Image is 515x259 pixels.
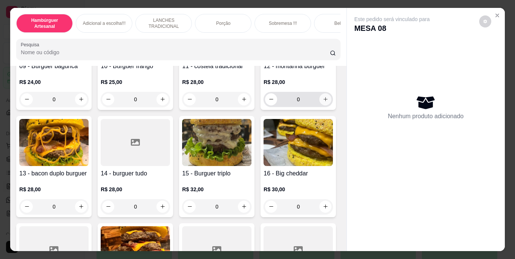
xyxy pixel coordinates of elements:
button: decrease-product-quantity [21,93,33,105]
p: Este pedido será vinculado para [354,15,430,23]
button: decrease-product-quantity [21,201,33,213]
p: R$ 28,00 [101,186,170,193]
button: decrease-product-quantity [479,15,491,27]
button: decrease-product-quantity [265,201,277,213]
button: increase-product-quantity [319,93,331,105]
h4: 16 - Big cheddar [264,169,333,178]
button: increase-product-quantity [75,93,87,105]
h4: 10 - Burguer frango [101,62,170,71]
img: product-image [182,119,251,166]
h4: 15 - Burguer triplo [182,169,251,178]
button: decrease-product-quantity [102,201,114,213]
button: decrease-product-quantity [102,93,114,105]
button: increase-product-quantity [75,201,87,213]
p: R$ 32,00 [182,186,251,193]
h4: 14 - burguer tudo [101,169,170,178]
button: increase-product-quantity [238,93,250,105]
button: increase-product-quantity [319,201,331,213]
p: LANCHES TRADICIONAL [142,17,185,29]
p: R$ 30,00 [264,186,333,193]
p: R$ 28,00 [182,78,251,86]
input: Pesquisa [21,49,330,56]
p: Bebidas [334,20,351,26]
img: product-image [264,119,333,166]
button: increase-product-quantity [156,201,169,213]
button: decrease-product-quantity [184,93,196,105]
p: Nenhum produto adicionado [388,112,464,121]
p: Porção [216,20,230,26]
button: increase-product-quantity [238,201,250,213]
img: product-image [19,119,89,166]
p: R$ 28,00 [264,78,333,86]
button: decrease-product-quantity [265,93,277,105]
p: Sobremesa !!! [269,20,297,26]
h4: 13 - bacon duplo burguer [19,169,89,178]
p: R$ 24,00 [19,78,89,86]
p: Hambúrguer Artesanal [23,17,66,29]
h4: 11 - costela tradicional [182,62,251,71]
label: Pesquisa [21,41,42,48]
button: increase-product-quantity [156,93,169,105]
h4: 09 - Burguer bagunca [19,62,89,71]
button: decrease-product-quantity [184,201,196,213]
p: R$ 25,00 [101,78,170,86]
p: Adicional a escolha!!! [83,20,126,26]
h4: 12 - montanha burguer [264,62,333,71]
button: Close [491,9,503,21]
p: R$ 28,00 [19,186,89,193]
p: MESA 08 [354,23,430,34]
